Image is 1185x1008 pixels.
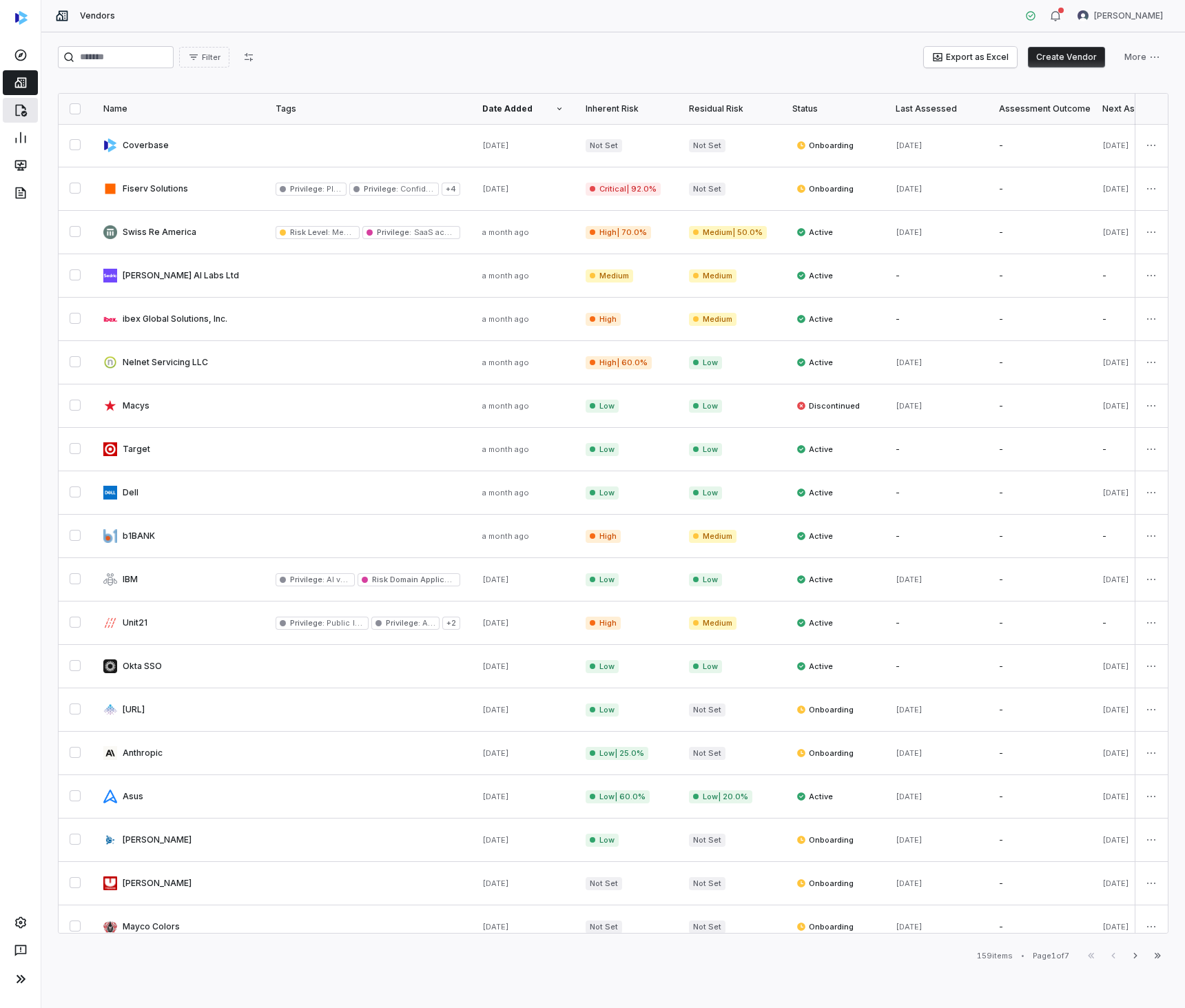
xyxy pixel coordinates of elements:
span: Active [796,617,833,628]
span: Onboarding [796,748,854,759]
td: - [988,167,1091,211]
span: Low [586,400,619,413]
span: Medium [330,227,362,237]
span: [DATE] [1102,575,1129,584]
td: - [988,428,1091,471]
span: [DATE] [1102,488,1129,497]
td: - [885,471,988,515]
td: - [988,688,1091,732]
td: - [885,515,988,558]
span: a month ago [482,531,529,541]
span: [DATE] [896,358,923,367]
button: Export as Excel [924,47,1017,68]
span: Onboarding [796,834,854,845]
div: Page 1 of 7 [1033,951,1069,961]
span: Low [586,660,619,673]
span: a month ago [482,401,529,411]
span: Active [796,227,833,238]
span: a month ago [482,227,529,237]
span: Not Set [586,877,622,890]
span: [DATE] [896,792,923,801]
span: AI vendor [420,618,459,628]
span: [DATE] [1102,358,1129,367]
td: - [988,471,1091,515]
span: Medium [689,617,736,630]
span: Risk Domain Applicable : [372,575,464,584]
span: [DATE] [482,575,509,584]
span: AI vendor [324,575,363,584]
span: a month ago [482,444,529,454]
td: - [988,819,1091,862]
span: [DATE] [1102,401,1129,411]
span: Not Set [586,139,622,152]
td: - [988,124,1091,167]
span: PII Data Access [324,184,386,194]
span: [DATE] [896,705,923,714]
span: Critical | 92.0% [586,183,661,196]
div: Residual Risk [689,103,770,114]
td: - [988,905,1091,949]
span: Onboarding [796,183,854,194]
div: Name [103,103,254,114]
td: - [988,775,1091,819]
span: Low | 20.0% [689,790,752,803]
button: Amanda Pettenati avatar[PERSON_NAME] [1069,6,1171,26]
span: Medium [689,313,736,326]
span: Active [796,531,833,542]
span: Privilege : [386,618,420,628]
span: [PERSON_NAME] [1094,10,1163,21]
span: Onboarding [796,704,854,715]
span: Active [796,487,833,498]
div: Status [792,103,874,114]
button: Filter [179,47,229,68]
span: Active [796,444,833,455]
td: - [988,558,1091,601]
span: Vendors [80,10,115,21]
span: Privilege : [290,618,324,628]
span: [DATE] [482,184,509,194]
span: Not Set [689,747,725,760]
div: Assessment Outcome [999,103,1080,114]
span: [DATE] [1102,878,1129,888]
span: Not Set [689,834,725,847]
span: Onboarding [796,140,854,151]
span: Medium | 50.0% [689,226,767,239]
span: Not Set [689,183,725,196]
span: Low [586,486,619,500]
span: Active [796,574,833,585]
span: [DATE] [1102,184,1129,194]
span: [DATE] [1102,227,1129,237]
div: Inherent Risk [586,103,667,114]
span: Not Set [689,877,725,890]
td: - [988,254,1091,298]
span: [DATE] [896,835,923,845]
span: Onboarding [796,921,854,932]
span: [DATE] [896,878,923,888]
img: Amanda Pettenati avatar [1078,10,1089,21]
td: - [885,254,988,298]
span: Active [796,270,833,281]
button: Create Vendor [1028,47,1105,68]
div: • [1021,951,1024,960]
span: [DATE] [896,141,923,150]
td: - [988,341,1091,384]
span: Active [796,661,833,672]
td: - [988,515,1091,558]
td: - [988,298,1091,341]
span: Medium [689,530,736,543]
span: Medium [586,269,633,282]
span: High [586,617,621,630]
span: [DATE] [1102,661,1129,671]
span: [DATE] [1102,141,1129,150]
span: Low [689,486,722,500]
img: svg%3e [15,11,28,25]
td: - [988,862,1091,905]
span: [DATE] [1102,922,1129,932]
span: [DATE] [482,748,509,758]
span: High | 60.0% [586,356,652,369]
span: Active [796,313,833,325]
span: Low [586,834,619,847]
td: - [885,601,988,645]
span: Discontinued [796,400,860,411]
span: a month ago [482,271,529,280]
